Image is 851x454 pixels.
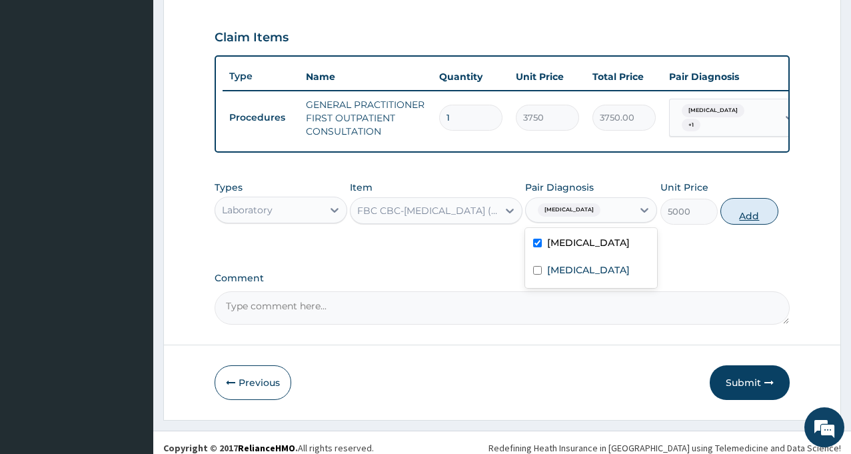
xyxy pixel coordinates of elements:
label: Types [215,182,243,193]
label: Comment [215,273,790,284]
th: Type [223,64,299,89]
div: FBC CBC-[MEDICAL_DATA] (HAEMOGRAM) - [BLOOD] [357,204,499,217]
th: Unit Price [509,63,586,90]
strong: Copyright © 2017 . [163,442,298,454]
label: Pair Diagnosis [525,181,594,194]
img: d_794563401_company_1708531726252_794563401 [25,67,54,100]
label: [MEDICAL_DATA] [547,263,630,277]
span: + 1 [682,119,700,132]
td: Procedures [223,105,299,130]
div: Chat with us now [69,75,224,92]
label: Unit Price [660,181,708,194]
div: Laboratory [222,203,273,217]
th: Name [299,63,432,90]
th: Pair Diagnosis [662,63,809,90]
button: Add [720,198,778,225]
a: RelianceHMO [238,442,295,454]
h3: Claim Items [215,31,289,45]
span: [MEDICAL_DATA] [538,203,600,217]
label: [MEDICAL_DATA] [547,236,630,249]
textarea: Type your message and hit 'Enter' [7,308,254,355]
th: Total Price [586,63,662,90]
button: Previous [215,365,291,400]
label: Item [350,181,373,194]
td: GENERAL PRACTITIONER FIRST OUTPATIENT CONSULTATION [299,91,432,145]
button: Submit [710,365,790,400]
div: Minimize live chat window [219,7,251,39]
th: Quantity [432,63,509,90]
span: We're online! [77,140,184,275]
span: [MEDICAL_DATA] [682,104,744,117]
